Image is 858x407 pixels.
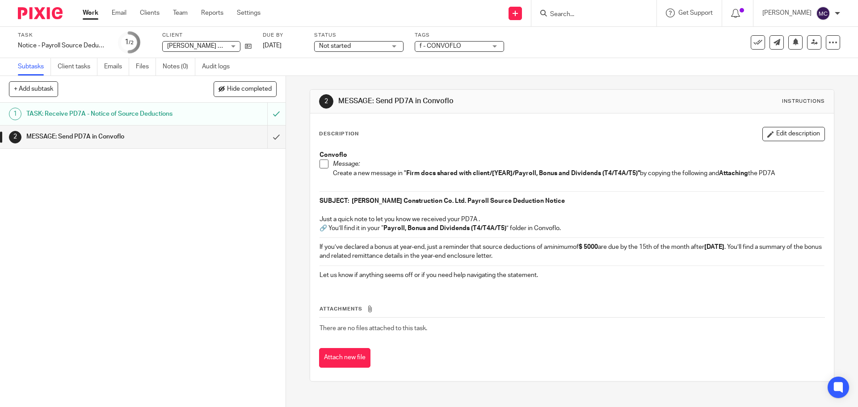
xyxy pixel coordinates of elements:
[227,86,272,93] span: Hide completed
[173,8,188,17] a: Team
[167,43,278,49] span: [PERSON_NAME] Construction Co. Ltd.
[320,325,427,331] span: There are no files attached to this task.
[320,224,824,233] p: 🔗 You’ll find it in your “ ” folder in Convoflo.
[263,32,303,39] label: Due by
[319,43,351,49] span: Not started
[237,8,261,17] a: Settings
[9,131,21,143] div: 2
[338,97,591,106] h1: MESSAGE: Send PD7A in Convoflo
[201,8,223,17] a: Reports
[719,170,748,176] strong: Attaching
[320,271,824,280] p: Let us know if anything seems off or if you need help navigating the statement.
[9,81,58,97] button: + Add subtask
[163,58,195,76] a: Notes (0)
[547,244,573,250] em: minimum
[319,348,370,368] button: Attach new file
[333,161,360,167] em: Message:
[420,43,461,49] span: f - CONVOFLO
[125,37,134,47] div: 1
[18,41,107,50] div: Notice - Payroll Source Deductions - CONVOFLO
[18,7,63,19] img: Pixie
[58,58,97,76] a: Client tasks
[406,170,640,176] strong: Firm docs shared with client/[YEAR]/Payroll, Bonus and Dividends (T4/T4A/T5)"
[112,8,126,17] a: Email
[140,8,160,17] a: Clients
[314,32,404,39] label: Status
[415,32,504,39] label: Tags
[263,42,282,49] span: [DATE]
[104,58,129,76] a: Emails
[549,11,630,19] input: Search
[762,8,812,17] p: [PERSON_NAME]
[782,98,825,105] div: Instructions
[214,81,277,97] button: Hide completed
[26,107,181,121] h1: TASK: Receive PD7A - Notice of Source Deductions
[26,130,181,143] h1: MESSAGE: Send PD7A in Convoflo
[320,215,824,224] p: Just a quick note to let you know we received your PD7A .
[320,306,362,311] span: Attachments
[136,58,156,76] a: Files
[383,225,506,231] strong: Payroll, Bonus and Dividends (T4/T4A/T5)
[816,6,830,21] img: svg%3E
[579,244,598,250] strong: $ 5000
[202,58,236,76] a: Audit logs
[18,58,51,76] a: Subtasks
[162,32,252,39] label: Client
[319,94,333,109] div: 2
[320,198,565,204] strong: SUBJECT: [PERSON_NAME] Construction Co. Ltd. Payroll Source Deduction Notice
[18,32,107,39] label: Task
[83,8,98,17] a: Work
[319,130,359,138] p: Description
[762,127,825,141] button: Edit description
[333,169,824,178] p: Create a new message in " by copying the following and the PD7A
[129,40,134,45] small: /2
[320,152,347,158] strong: Convoflo
[678,10,713,16] span: Get Support
[320,243,824,261] p: If you’ve declared a bonus at year-end, just a reminder that source deductions of a of are due by...
[704,244,724,250] strong: [DATE]
[9,108,21,120] div: 1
